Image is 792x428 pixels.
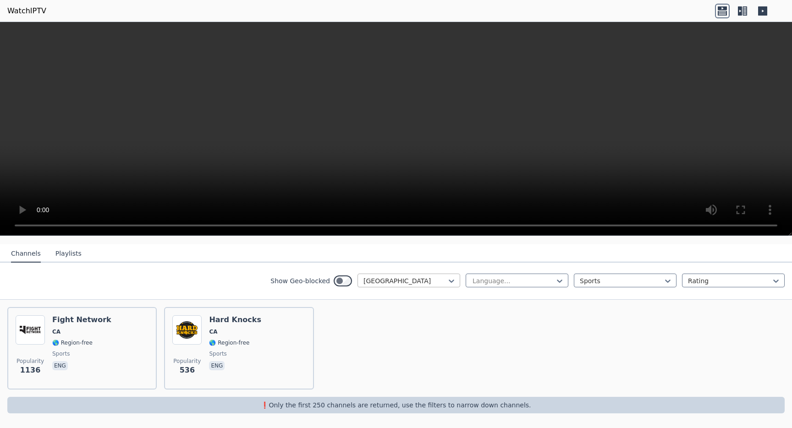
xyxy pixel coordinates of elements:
[209,361,225,370] p: eng
[16,357,44,365] span: Popularity
[7,5,46,16] a: WatchIPTV
[173,357,201,365] span: Popularity
[52,328,60,335] span: CA
[11,401,781,410] p: ❗️Only the first 250 channels are returned, use the filters to narrow down channels.
[52,361,68,370] p: eng
[16,315,45,345] img: Fight Network
[52,350,70,357] span: sports
[52,315,111,324] h6: Fight Network
[270,276,330,285] label: Show Geo-blocked
[209,328,217,335] span: CA
[180,365,195,376] span: 536
[209,315,261,324] h6: Hard Knocks
[20,365,41,376] span: 1136
[209,339,249,346] span: 🌎 Region-free
[11,245,41,263] button: Channels
[172,315,202,345] img: Hard Knocks
[52,339,93,346] span: 🌎 Region-free
[209,350,226,357] span: sports
[55,245,82,263] button: Playlists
